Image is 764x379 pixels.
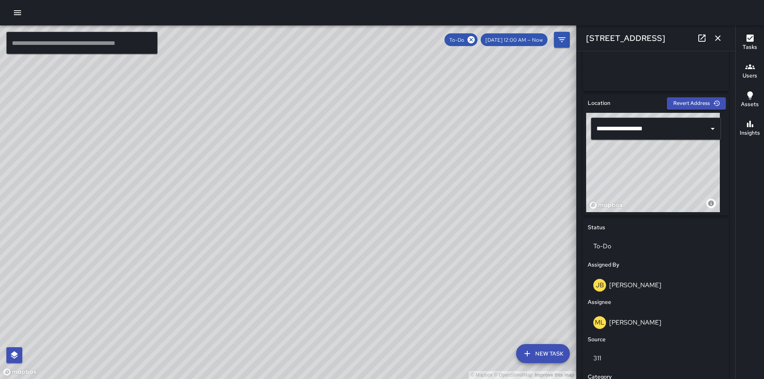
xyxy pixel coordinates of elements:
h6: Source [588,335,606,344]
p: ML [595,318,604,327]
p: To-Do [593,242,719,251]
p: JB [596,280,604,290]
button: Insights [736,114,764,143]
div: To-Do [444,33,477,46]
span: [DATE] 12:00 AM — Now [481,37,548,43]
h6: Users [743,72,757,80]
button: New Task [516,344,570,363]
h6: Tasks [743,43,757,52]
h6: Assignee [588,298,611,307]
h6: Insights [740,129,760,137]
h6: Assets [741,100,759,109]
h6: Assigned By [588,261,619,269]
h6: Status [588,223,605,232]
button: Tasks [736,29,764,57]
p: 311 [593,354,719,363]
button: Assets [736,86,764,114]
p: [PERSON_NAME] [609,318,661,327]
h6: [STREET_ADDRESS] [586,32,665,44]
p: [PERSON_NAME] [609,281,661,289]
button: Revert Address [667,97,726,110]
button: Filters [554,32,570,48]
h6: Location [588,99,610,108]
button: Users [736,57,764,86]
button: Open [707,123,718,134]
span: To-Do [444,37,469,43]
